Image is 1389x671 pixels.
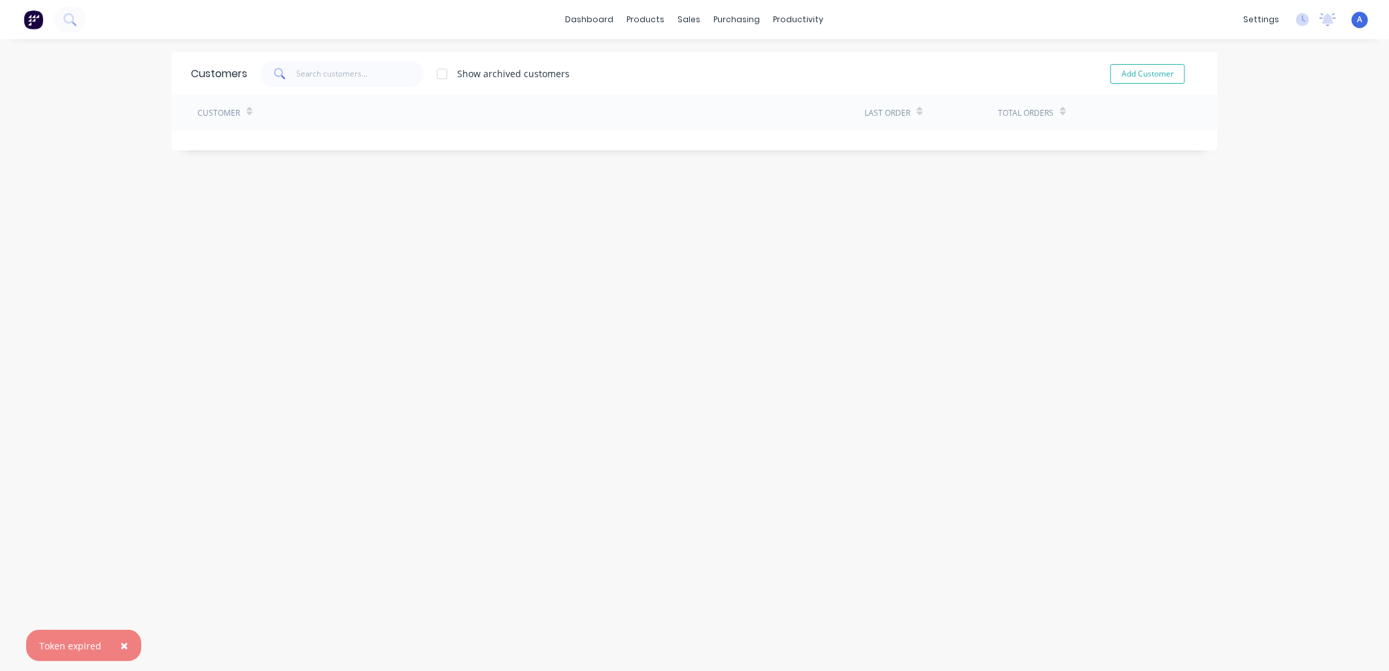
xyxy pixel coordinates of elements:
[708,10,767,29] div: purchasing
[120,636,128,655] span: ×
[672,10,708,29] div: sales
[767,10,831,29] div: productivity
[1110,64,1185,84] button: Add Customer
[621,10,672,29] div: products
[1237,10,1286,29] div: settings
[39,639,101,653] div: Token expired
[457,67,570,80] div: Show archived customers
[998,107,1054,119] div: Total Orders
[1358,14,1363,26] span: A
[107,630,141,661] button: Close
[559,10,621,29] a: dashboard
[197,107,240,119] div: Customer
[297,61,424,87] input: Search customers...
[191,66,247,82] div: Customers
[24,10,43,29] img: Factory
[865,107,910,119] div: Last Order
